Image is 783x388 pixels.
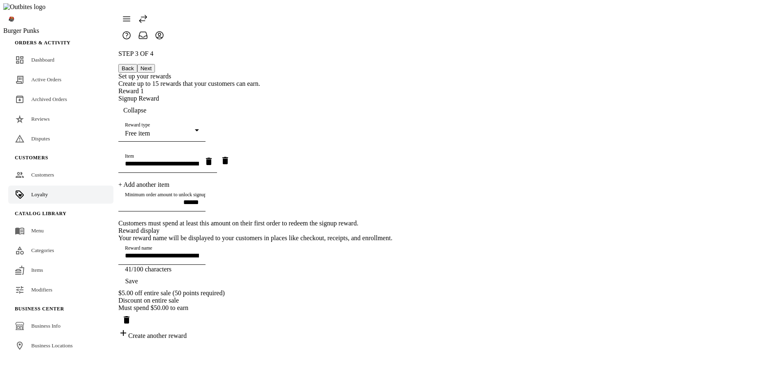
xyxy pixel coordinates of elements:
a: Modifiers [8,281,113,299]
div: + Add another item [118,181,393,188]
div: Customers must spend at least this amount on their first order to redeem the signup reward. [118,220,393,227]
a: Customers [8,166,113,184]
mat-select-trigger: Free item [125,130,150,137]
span: Active Orders [31,76,61,83]
span: Customers [31,172,54,178]
a: Menu [8,222,113,240]
span: Disputes [31,135,50,142]
a: Active Orders [8,71,113,89]
span: Archived Orders [31,96,67,102]
div: Signup Reward [118,95,393,102]
a: Disputes [8,130,113,148]
div: Create up to 15 rewards that your customers can earn. [118,80,393,87]
span: Orders & Activity [15,40,71,46]
mat-hint: 41/100 characters [125,265,171,273]
mat-label: Minimum order amount to unlock signup reward [125,192,222,197]
a: Loyalty [8,186,113,204]
a: Reviews [8,110,113,128]
button: Back [118,64,137,73]
span: Business Info [31,323,60,329]
mat-label: Item [125,154,134,159]
span: Categories [31,247,54,253]
a: Items [8,261,113,279]
a: Business Info [8,317,113,335]
span: Modifiers [31,287,52,293]
a: Dashboard [8,51,113,69]
span: Save [125,278,138,285]
button: Remove item [217,152,233,169]
button: Next [137,64,155,73]
div: Reward 1 [118,87,393,95]
div: Discount on entire sale [118,297,393,304]
a: Categories [8,241,113,259]
p: STEP 3 OF 4 [118,50,393,57]
span: Items [31,267,43,273]
span: Menu [31,227,44,234]
div: Reward display [118,227,393,234]
span: Loyalty [31,191,48,197]
span: Reviews [31,116,50,122]
a: Archived Orders [8,90,113,108]
div: Burger Punks [3,27,118,34]
button: Delete reward [118,312,135,328]
img: Outbites logo [3,3,46,11]
span: Collapse [123,107,146,114]
a: Business Locations [8,337,113,355]
div: Create another reward [118,328,393,340]
span: Business Center [15,306,64,312]
button: Save [118,273,145,289]
mat-label: Reward name [125,246,152,251]
div: Your reward name will be displayed to your customers in places like checkout, receipts, and enrol... [118,234,393,242]
div: Set up your rewards [118,73,393,80]
button: Collapse [118,102,151,119]
mat-label: Reward type [125,122,150,128]
span: Catalog Library [15,211,67,216]
div: $5.00 off entire sale (50 points required) [118,289,393,297]
span: Dashboard [31,57,54,63]
span: Business Locations [31,342,73,349]
div: Must spend $50.00 to earn [118,304,393,312]
span: Customers [15,155,48,161]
